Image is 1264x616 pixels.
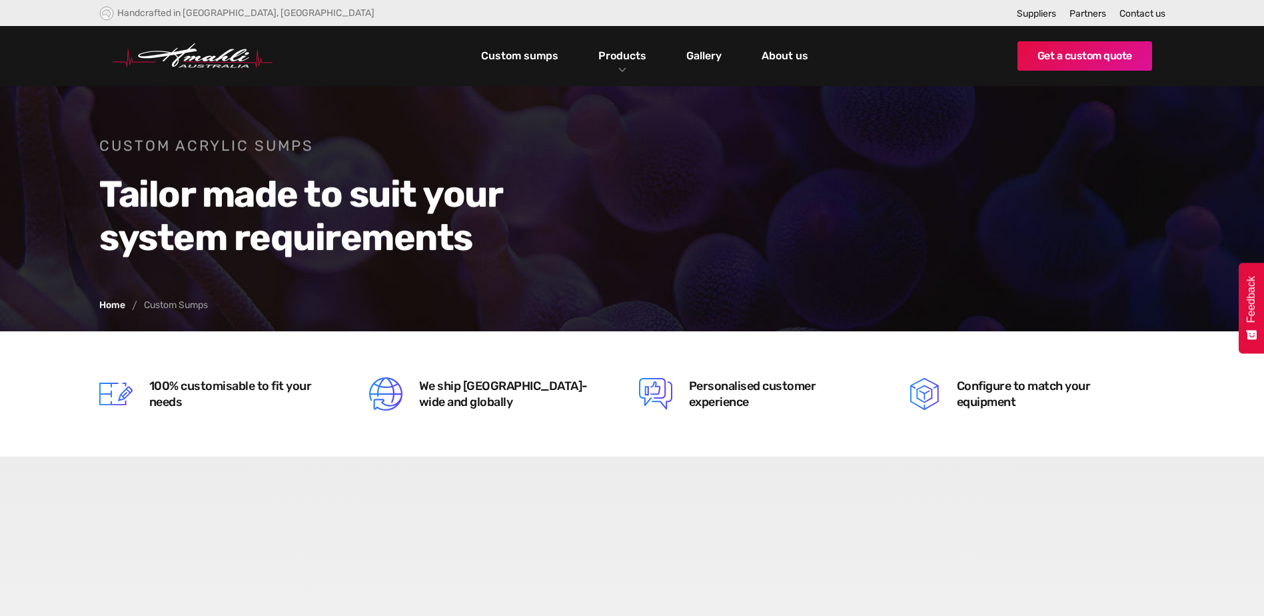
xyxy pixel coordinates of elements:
[957,378,1142,410] h5: Configure to match your equipment
[1017,8,1056,19] a: Suppliers
[369,377,402,411] img: Global Shipping
[588,26,656,86] div: Products
[595,46,650,65] a: Products
[689,378,872,410] h5: Personalised customer experience
[149,378,332,410] h5: 100% customisable to fit your needs
[1069,8,1106,19] a: Partners
[99,301,125,310] a: Home
[1017,41,1152,71] a: Get a custom quote
[113,43,273,69] img: Hmahli Australia Logo
[1239,263,1264,353] button: Feedback - Show survey
[113,43,273,69] a: home
[683,45,725,67] a: Gallery
[144,301,208,310] div: Custom Sumps
[909,377,940,411] img: Configure Equipment
[1245,276,1257,323] span: Feedback
[99,136,612,156] h1: Custom acrylic sumps
[99,173,612,259] h2: Tailor made to suit your system requirements
[478,45,562,67] a: Custom sumps
[758,45,812,67] a: About us
[117,7,374,19] div: Handcrafted in [GEOGRAPHIC_DATA], [GEOGRAPHIC_DATA]
[99,377,133,411] img: Customisable
[1119,8,1165,19] a: Contact us
[419,378,602,410] h5: We ship [GEOGRAPHIC_DATA]-wide and globally
[639,377,672,411] img: Customer Service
